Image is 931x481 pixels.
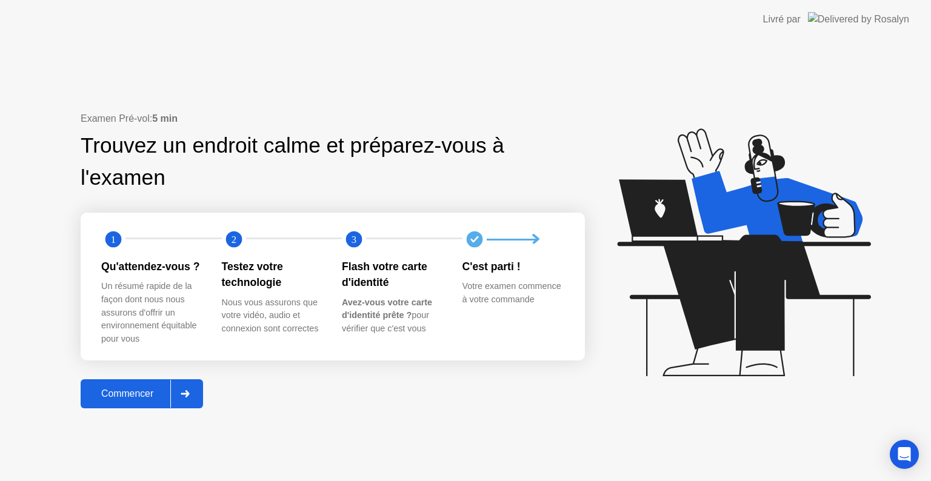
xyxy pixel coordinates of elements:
[81,130,508,194] div: Trouvez un endroit calme et préparez-vous à l'examen
[342,297,432,320] b: Avez-vous votre carte d'identité prête ?
[342,296,443,336] div: pour vérifier que c'est vous
[101,280,202,345] div: Un résumé rapide de la façon dont nous nous assurons d'offrir un environnement équitable pour vous
[152,113,178,124] b: 5 min
[352,234,356,245] text: 3
[111,234,116,245] text: 1
[101,259,202,274] div: Qu'attendez-vous ?
[81,379,203,408] button: Commencer
[222,259,323,291] div: Testez votre technologie
[808,12,909,26] img: Delivered by Rosalyn
[342,259,443,291] div: Flash votre carte d'identité
[84,388,170,399] div: Commencer
[763,12,801,27] div: Livré par
[231,234,236,245] text: 2
[81,111,585,126] div: Examen Pré-vol:
[222,296,323,336] div: Nous vous assurons que votre vidéo, audio et connexion sont correctes
[462,280,564,306] div: Votre examen commence à votre commande
[462,259,564,274] div: C'est parti !
[890,440,919,469] div: Open Intercom Messenger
